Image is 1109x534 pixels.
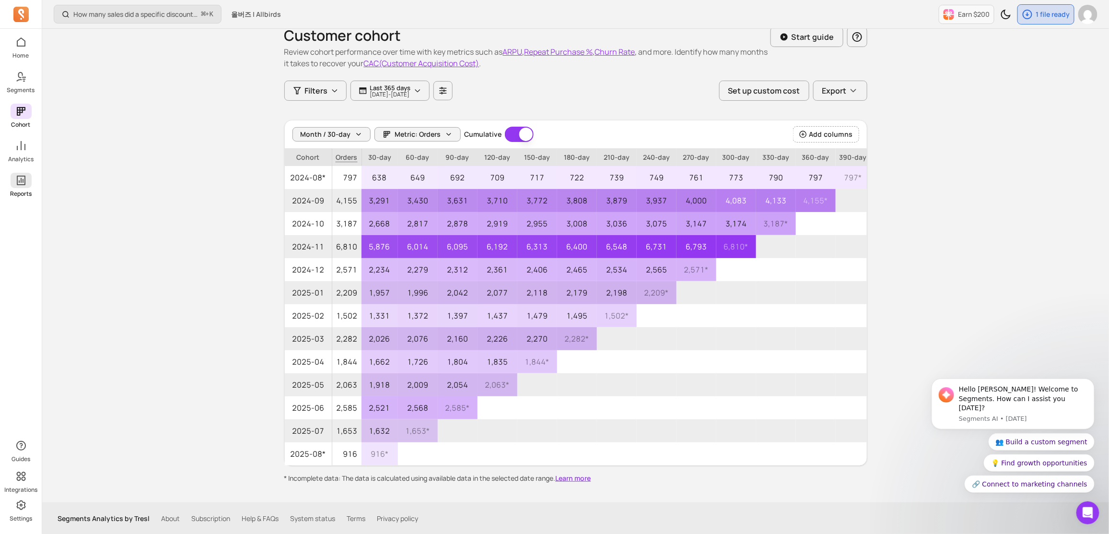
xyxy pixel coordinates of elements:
[332,149,362,166] span: Orders
[362,373,398,396] p: 1,918
[332,350,362,373] p: 1,844
[796,166,836,189] p: 797
[362,327,398,350] p: 2,026
[557,327,597,350] p: 2,282 *
[557,304,597,327] p: 1,495
[478,350,517,373] p: 1,835
[478,149,517,166] p: 120-day
[465,130,502,139] label: Cumulative
[231,10,281,19] span: 올버즈 | Allbirds
[285,327,332,350] span: 2025-03
[292,127,371,142] button: Month / 30-day
[716,149,756,166] p: 300-day
[374,127,461,142] button: Metric: Orders
[796,149,836,166] p: 360-day
[478,281,517,304] p: 2,077
[362,304,398,327] p: 1,331
[809,130,852,139] span: Add columns
[478,327,517,350] p: 2,226
[362,258,398,281] p: 2,234
[191,514,230,523] a: Subscription
[332,258,362,281] p: 2,571
[201,9,213,19] span: +
[370,92,411,97] p: [DATE] - [DATE]
[395,130,441,139] span: Metric: Orders
[836,166,871,189] p: 797 *
[525,46,593,58] button: Repeat Purchase %
[285,419,332,442] span: 2025-07
[242,514,279,523] a: Help & FAQs
[716,189,756,212] p: 4,083
[595,46,635,58] button: Churn Rate
[756,189,796,212] p: 4,133
[398,396,438,419] p: 2,568
[756,149,796,166] p: 330-day
[332,327,362,350] p: 2,282
[557,212,597,235] p: 3,008
[285,189,332,212] span: 2024-09
[597,212,637,235] p: 3,036
[517,258,557,281] p: 2,406
[677,149,716,166] p: 270-day
[54,5,222,24] button: How many sales did a specific discount code generate?⌘+K
[478,212,517,235] p: 2,919
[210,11,213,18] kbd: K
[438,149,478,166] p: 90-day
[478,258,517,281] p: 2,361
[557,281,597,304] p: 2,179
[836,149,871,166] p: 390-day
[438,350,478,373] p: 1,804
[557,166,597,189] p: 722
[332,189,362,212] p: 4,155
[438,373,478,396] p: 2,054
[362,149,398,166] p: 30-day
[350,81,430,101] button: Last 365 days[DATE]-[DATE]
[332,419,362,442] p: 1,653
[347,514,365,523] a: Terms
[370,84,411,92] p: Last 365 days
[557,258,597,281] p: 2,465
[362,212,398,235] p: 2,668
[557,235,597,258] p: 6,400
[637,166,677,189] p: 749
[438,258,478,281] p: 2,312
[398,327,438,350] p: 2,076
[438,304,478,327] p: 1,397
[793,126,859,142] button: Add columns
[284,46,770,69] p: Review cohort performance over time with key metrics such as , , , and more. Identify how many mo...
[398,350,438,373] p: 1,726
[557,189,597,212] p: 3,808
[813,81,867,101] button: Export
[557,149,597,166] p: 180-day
[438,189,478,212] p: 3,631
[637,235,677,258] p: 6,731
[517,327,557,350] p: 2,270
[796,189,836,212] p: 4,155 *
[716,212,756,235] p: 3,174
[10,190,32,198] p: Reports
[716,235,756,258] p: 6,810 *
[398,281,438,304] p: 1,996
[637,212,677,235] p: 3,075
[201,9,206,21] kbd: ⌘
[398,212,438,235] p: 2,817
[285,149,332,166] p: Cohort
[1076,501,1099,524] iframe: Intercom live chat
[362,442,398,465] p: 916 *
[597,304,637,327] p: 1,502 *
[478,304,517,327] p: 1,437
[556,474,591,483] button: Learn more
[332,235,362,258] p: 6,810
[332,212,362,235] p: 3,187
[7,86,35,94] p: Segments
[597,149,637,166] p: 210-day
[4,486,37,494] p: Integrations
[362,350,398,373] p: 1,662
[332,396,362,419] p: 2,585
[716,166,756,189] p: 773
[996,5,1016,24] button: Toggle dark mode
[637,149,677,166] p: 240-day
[637,189,677,212] p: 3,937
